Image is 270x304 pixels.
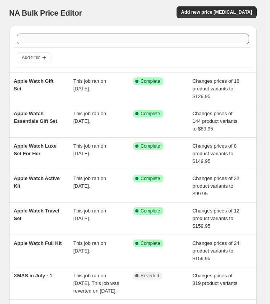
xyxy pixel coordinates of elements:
[14,208,59,221] span: Apple Watch Travel Set
[73,175,106,189] span: This job ran on [DATE].
[193,208,239,229] span: Changes prices of 12 product variants to $159.95
[73,208,106,221] span: This job ran on [DATE].
[141,78,160,84] span: Complete
[141,111,160,117] span: Complete
[73,273,119,294] span: This job ran on [DATE]. This job was reverted on [DATE].
[73,143,106,156] span: This job ran on [DATE].
[22,55,40,61] span: Add filter
[14,111,57,124] span: Apple Watch Essentials Gift Set
[141,273,159,279] span: Reverted
[193,240,239,261] span: Changes prices of 24 product variants to $159.95
[141,208,160,214] span: Complete
[141,143,160,149] span: Complete
[14,240,62,246] span: Apple Watch Full Kit
[73,78,106,92] span: This job ran on [DATE].
[141,240,160,246] span: Complete
[141,175,160,182] span: Complete
[14,143,56,156] span: Apple Watch Luxe Set For Her
[14,78,53,92] span: Apple Watch Gift Set
[193,143,237,164] span: Changes prices of 8 product variants to $149.95
[193,111,238,132] span: Changes prices of 144 product variants to $89.95
[193,273,238,286] span: Changes prices of 319 product variants
[9,9,82,17] span: NA Bulk Price Editor
[193,78,239,99] span: Changes prices of 16 product variants to $129.95
[193,175,239,196] span: Changes prices of 32 product variants to $99.95
[14,175,59,189] span: Apple Watch Active Kit
[181,9,252,15] span: Add new price [MEDICAL_DATA]
[177,6,257,18] button: Add new price [MEDICAL_DATA]
[73,111,106,124] span: This job ran on [DATE].
[14,273,52,278] span: XMAS in July - 1
[73,240,106,254] span: This job ran on [DATE].
[17,52,51,63] button: Add filter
